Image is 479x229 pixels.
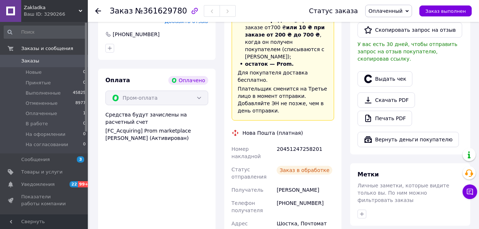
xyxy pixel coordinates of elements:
[83,80,86,86] span: 0
[26,80,51,86] span: Принятые
[419,5,472,16] button: Заказ выполнен
[358,132,459,147] button: Вернуть деньги покупателю
[21,156,50,163] span: Сообщения
[245,61,294,67] span: остаток — Prom.
[105,77,130,84] span: Оплата
[4,26,86,39] input: Поиск
[309,7,358,15] div: Статус заказа
[358,71,412,87] button: Выдать чек
[78,181,90,187] span: 99+
[24,11,88,18] div: Ваш ID: 3290266
[238,16,328,60] li: , при заказе от 700 ₴ , когда он получен покупателем (списываются с [PERSON_NAME]);
[21,58,39,64] span: Заказы
[83,121,86,127] span: 0
[135,7,187,15] span: №361629780
[241,129,305,137] div: Нова Пошта (платная)
[26,131,66,138] span: На оформлении
[105,111,208,142] div: Средства будут зачислены на расчетный счет
[70,181,78,187] span: 22
[358,183,449,203] span: Личные заметки, которые видите только вы. По ним можно фильтровать заказы
[358,111,412,126] a: Печать PDF
[26,110,57,117] span: Оплаченные
[21,213,68,226] span: Панель управления
[26,90,61,96] span: Выполненные
[275,196,336,217] div: [PHONE_NUMBER]
[83,69,86,76] span: 0
[277,166,332,175] div: Заказ в обработке
[425,8,466,14] span: Заказ выполнен
[24,4,79,11] span: Zakladka
[83,110,86,117] span: 1
[463,184,477,199] button: Чат с покупателем
[83,141,86,148] span: 0
[232,200,263,213] span: Телефон получателя
[26,121,48,127] span: В работе
[83,131,86,138] span: 0
[232,187,263,193] span: Получатель
[275,183,336,196] div: [PERSON_NAME]
[73,90,86,96] span: 45825
[105,127,208,142] div: [FC_Acquiring] Prom marketplace [PERSON_NAME] (Активирован)
[95,7,101,15] div: Вернуться назад
[368,8,403,14] span: Оплаченный
[232,167,267,180] span: Статус отправления
[26,100,57,107] span: Отмененные
[75,100,86,107] span: 8977
[77,156,84,163] span: 3
[21,169,63,175] span: Товары и услуги
[168,76,208,85] div: Оплачено
[238,69,328,84] div: Для покупателя доставка бесплатно.
[358,171,379,178] span: Метки
[275,142,336,163] div: 20451247258201
[238,85,328,114] div: Плательщик сменится на Третье лицо в момент отправки. Добавляйте ЭН не позже, чем в день отправки.
[110,7,133,15] span: Заказ
[21,194,68,207] span: Показатели работы компании
[112,31,160,38] div: [PHONE_NUMBER]
[26,141,68,148] span: На согласовании
[358,22,462,38] button: Скопировать запрос на отзыв
[232,146,261,159] span: Номер накладной
[21,181,55,188] span: Уведомления
[358,41,457,62] span: У вас есть 30 дней, чтобы отправить запрос на отзыв покупателю, скопировав ссылку.
[21,45,73,52] span: Заказы и сообщения
[232,221,248,226] span: Адрес
[26,69,42,76] span: Новые
[358,92,415,108] a: Скачать PDF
